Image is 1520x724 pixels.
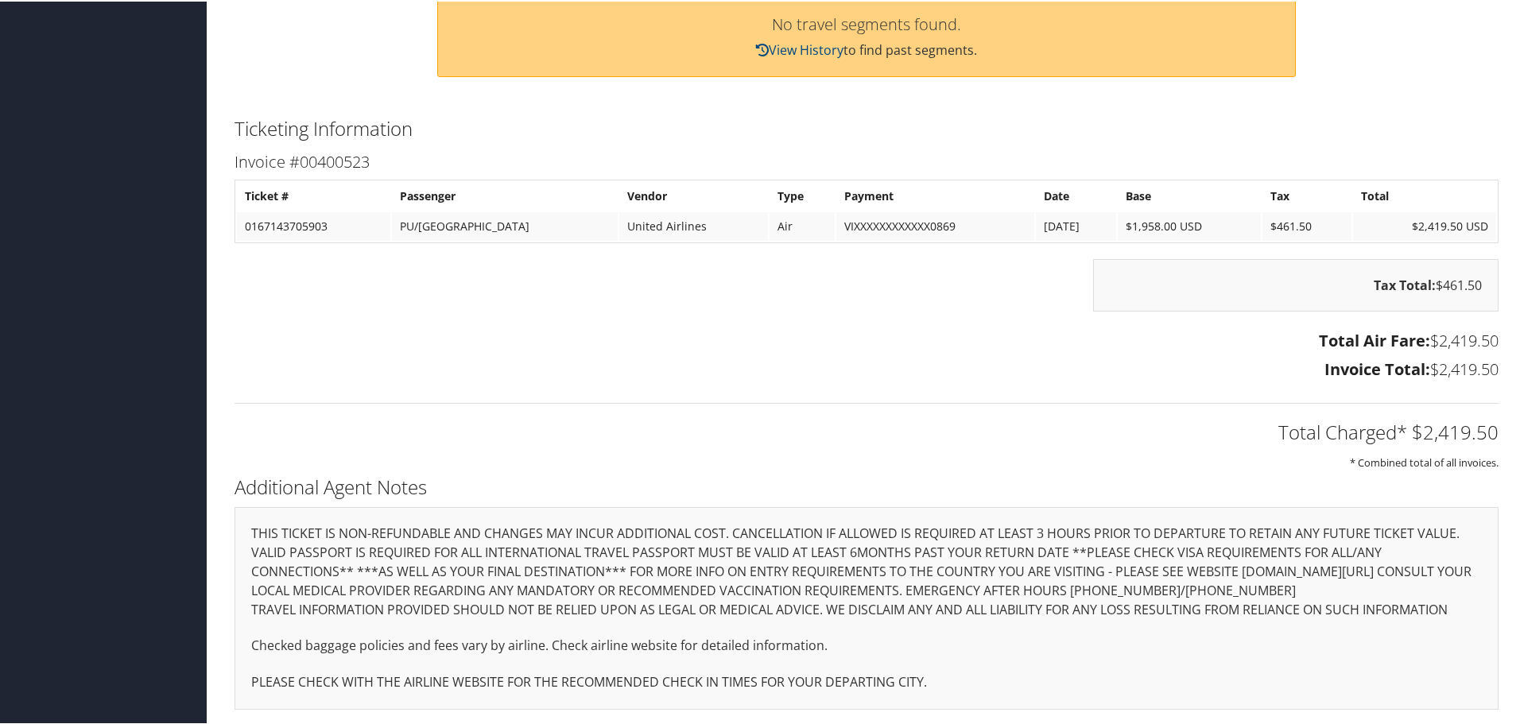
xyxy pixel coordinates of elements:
td: [DATE] [1036,211,1116,239]
h2: Ticketing Information [235,114,1499,141]
td: PU/[GEOGRAPHIC_DATA] [392,211,618,239]
th: Payment [836,180,1034,209]
h2: Total Charged* $2,419.50 [235,417,1499,444]
h3: Invoice #00400523 [235,149,1499,172]
div: $461.50 [1093,257,1499,310]
p: to find past segments. [454,39,1279,60]
th: Total [1353,180,1496,209]
a: View History [756,40,843,57]
td: United Airlines [619,211,767,239]
td: VIXXXXXXXXXXXX0869 [836,211,1034,239]
h3: $2,419.50 [235,328,1499,350]
p: PLEASE CHECK WITH THE AIRLINE WEBSITE FOR THE RECOMMENDED CHECK IN TIMES FOR YOUR DEPARTING CITY. [251,671,1482,691]
small: * Combined total of all invoices. [1350,454,1499,468]
th: Date [1036,180,1116,209]
p: TRAVEL INFORMATION PROVIDED SHOULD NOT BE RELIED UPON AS LEGAL OR MEDICAL ADVICE. WE DISCLAIM ANY... [251,598,1482,619]
td: $1,958.00 USD [1118,211,1261,239]
strong: Invoice Total: [1324,357,1430,378]
td: Air [770,211,835,239]
th: Type [770,180,835,209]
h2: Additional Agent Notes [235,472,1499,499]
th: Tax [1262,180,1351,209]
th: Vendor [619,180,767,209]
strong: Total Air Fare: [1319,328,1430,350]
div: THIS TICKET IS NON-REFUNDABLE AND CHANGES MAY INCUR ADDITIONAL COST. CANCELLATION IF ALLOWED IS R... [235,505,1499,708]
h3: No travel segments found. [454,15,1279,31]
td: $461.50 [1262,211,1351,239]
th: Base [1118,180,1261,209]
th: Passenger [392,180,618,209]
td: 0167143705903 [237,211,390,239]
h3: $2,419.50 [235,357,1499,379]
p: Checked baggage policies and fees vary by airline. Check airline website for detailed information. [251,634,1482,655]
th: Ticket # [237,180,390,209]
td: $2,419.50 USD [1353,211,1496,239]
strong: Tax Total: [1374,275,1436,292]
